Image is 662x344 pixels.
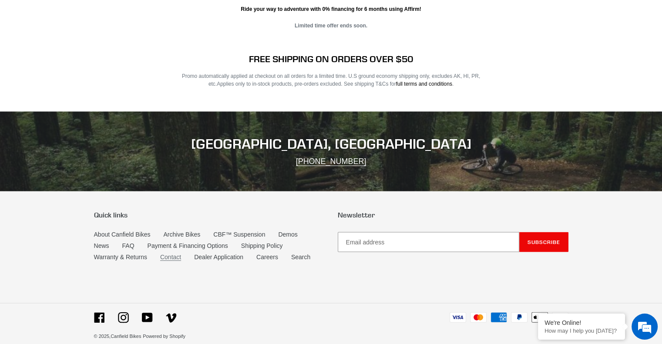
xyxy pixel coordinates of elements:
p: Newsletter [338,211,568,219]
a: Canfield Bikes [111,334,141,339]
a: [PHONE_NUMBER] [296,157,366,166]
div: We're Online! [544,319,618,326]
a: CBF™ Suspension [213,231,265,238]
a: Payment & Financing Options [148,242,228,249]
strong: Limited time offer ends soon. [295,23,367,29]
h2: FREE SHIPPING ON ORDERS OVER $50 [175,53,487,64]
a: Demos [278,231,297,238]
h2: [GEOGRAPHIC_DATA], [GEOGRAPHIC_DATA] [94,136,568,152]
p: How may I help you today? [544,327,618,334]
button: Subscribe [519,232,568,252]
a: FAQ [122,242,134,249]
a: About Canfield Bikes [94,231,151,238]
small: © 2025, [94,334,141,339]
a: Powered by Shopify [143,334,185,339]
a: full terms and conditions [396,81,452,87]
a: News [94,242,109,249]
p: Quick links [94,211,325,219]
input: Email address [338,232,519,252]
a: Shipping Policy [241,242,283,249]
a: Dealer Application [194,254,243,261]
p: Promo automatically applied at checkout on all orders for a limited time. U.S ground economy ship... [175,72,487,88]
a: Contact [160,254,181,261]
a: Warranty & Returns [94,254,147,261]
a: Archive Bikes [163,231,200,238]
a: Careers [256,254,278,261]
a: Search [291,254,310,261]
span: Subscribe [528,239,560,245]
strong: Ride your way to adventure with 0% financing for 6 months using Affirm! [241,6,421,12]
